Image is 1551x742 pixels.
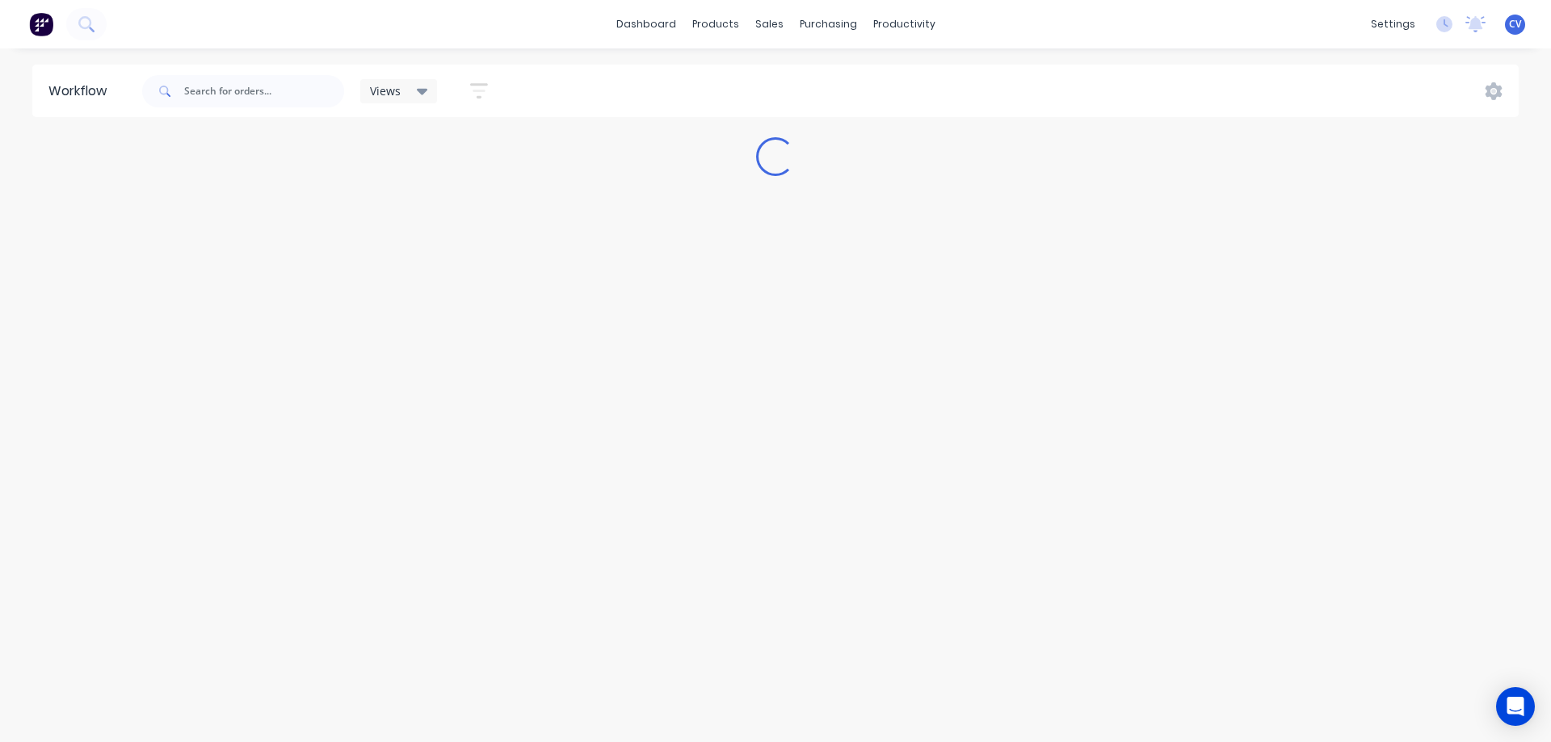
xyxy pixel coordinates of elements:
a: dashboard [608,12,684,36]
div: purchasing [792,12,865,36]
div: settings [1363,12,1423,36]
img: Factory [29,12,53,36]
span: CV [1509,17,1521,31]
input: Search for orders... [184,75,344,107]
span: Views [370,82,401,99]
div: Workflow [48,82,115,101]
div: productivity [865,12,944,36]
div: sales [747,12,792,36]
div: Open Intercom Messenger [1496,687,1535,726]
div: products [684,12,747,36]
